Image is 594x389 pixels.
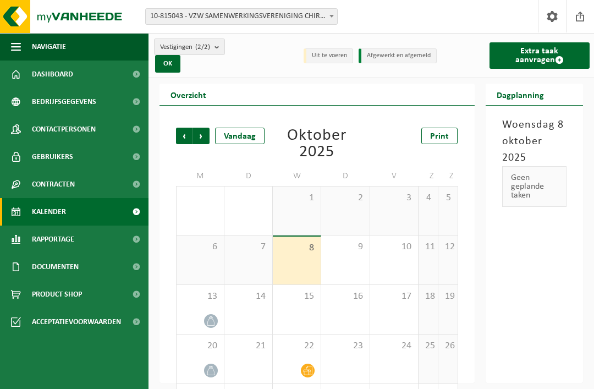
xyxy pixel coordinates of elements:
span: 20 [182,340,218,352]
span: 14 [230,291,267,303]
span: 6 [182,241,218,253]
td: Z [438,166,458,186]
span: 12 [444,241,452,253]
span: Bedrijfsgegevens [32,88,96,116]
span: 16 [327,291,364,303]
span: 10-815043 - VZW SAMENWERKINGSVERENIGING CHIRO EN SCOUTS ZWALM - ZWALM [145,8,338,25]
td: Z [419,166,438,186]
span: 24 [376,340,413,352]
span: Vorige [176,128,193,144]
span: Contracten [32,171,75,198]
span: Product Shop [32,281,82,308]
span: Navigatie [32,33,66,61]
button: Vestigingen(2/2) [154,39,225,55]
span: Kalender [32,198,66,226]
span: Vestigingen [160,39,210,56]
span: 9 [327,241,364,253]
span: Rapportage [32,226,74,253]
span: 25 [424,340,432,352]
count: (2/2) [195,43,210,51]
span: 10-815043 - VZW SAMENWERKINGSVERENIGING CHIRO EN SCOUTS ZWALM - ZWALM [146,9,337,24]
span: 1 [278,192,315,204]
h3: Woensdag 8 oktober 2025 [502,117,567,166]
a: Extra taak aanvragen [490,42,590,69]
span: 4 [424,192,432,204]
h2: Overzicht [159,84,217,105]
h2: Dagplanning [486,84,555,105]
span: 19 [444,291,452,303]
span: 26 [444,340,452,352]
span: 2 [327,192,364,204]
td: W [273,166,321,186]
div: Geen geplande taken [502,166,567,207]
div: Vandaag [215,128,265,144]
span: 13 [182,291,218,303]
span: 21 [230,340,267,352]
td: D [321,166,370,186]
span: 22 [278,340,315,352]
span: 8 [278,242,315,254]
td: M [176,166,224,186]
span: 15 [278,291,315,303]
li: Afgewerkt en afgemeld [359,48,437,63]
span: Documenten [32,253,79,281]
span: Gebruikers [32,143,73,171]
span: 23 [327,340,364,352]
div: Oktober 2025 [273,128,361,161]
li: Uit te voeren [304,48,353,63]
span: 7 [230,241,267,253]
td: D [224,166,273,186]
span: Dashboard [32,61,73,88]
span: 18 [424,291,432,303]
span: 3 [376,192,413,204]
span: 10 [376,241,413,253]
span: 11 [424,241,432,253]
span: 17 [376,291,413,303]
td: V [370,166,419,186]
span: 5 [444,192,452,204]
a: Print [421,128,458,144]
span: Volgende [193,128,210,144]
button: OK [155,55,180,73]
span: Acceptatievoorwaarden [32,308,121,336]
span: Contactpersonen [32,116,96,143]
span: Print [430,132,449,141]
